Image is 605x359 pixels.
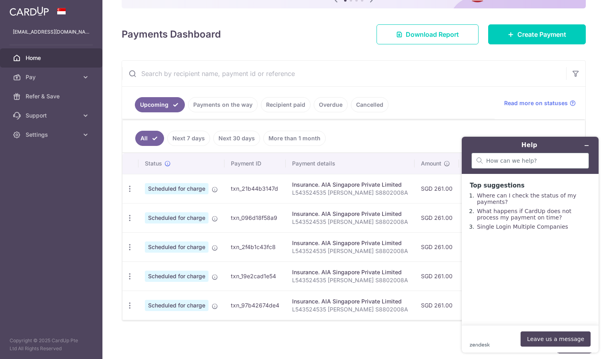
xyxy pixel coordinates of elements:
a: Next 30 days [213,131,260,146]
span: Scheduled for charge [145,241,208,253]
td: txn_096d18f58a9 [224,203,286,232]
a: Recipient paid [261,97,311,112]
a: Download Report [377,24,479,44]
td: txn_19e2cad1e54 [224,261,286,291]
td: SGD 261.00 [415,291,459,320]
td: SGD 261.00 [415,174,459,203]
h4: Payments Dashboard [122,27,221,42]
span: Help [18,6,35,13]
a: Create Payment [488,24,586,44]
span: Read more on statuses [504,99,568,107]
th: Payment details [286,153,415,174]
a: Payments on the way [188,97,258,112]
span: Scheduled for charge [145,271,208,282]
input: Search by recipient name, payment id or reference [122,61,566,86]
div: Insurance. AIA Singapore Private Limited [292,210,408,218]
span: Refer & Save [26,92,78,100]
div: Insurance. AIA Singapore Private Limited [292,181,408,189]
td: txn_97b42674de4 [224,291,286,320]
td: SGD 261.00 [415,203,459,232]
span: Status [145,160,162,168]
p: L543524535 [PERSON_NAME] S8802008A [292,305,408,313]
span: Scheduled for charge [145,212,208,223]
p: [EMAIL_ADDRESS][DOMAIN_NAME] [13,28,90,36]
p: L543524535 [PERSON_NAME] S8802008A [292,247,408,255]
span: Settings [26,131,78,139]
p: L543524535 [PERSON_NAME] S8802008A [292,189,408,197]
span: Download Report [406,30,459,39]
p: L543524535 [PERSON_NAME] S8802008A [292,276,408,284]
p: L543524535 [PERSON_NAME] S8802008A [292,218,408,226]
a: All [135,131,164,146]
td: txn_21b44b3147d [224,174,286,203]
td: SGD 261.00 [415,232,459,261]
td: SGD 261.00 [415,261,459,291]
a: Cancelled [351,97,389,112]
span: Scheduled for charge [145,300,208,311]
span: Scheduled for charge [145,183,208,194]
a: Read more on statuses [504,99,576,107]
span: Support [26,112,78,120]
span: Pay [26,73,78,81]
span: Home [26,54,78,62]
td: txn_2f4b1c43fc8 [224,232,286,261]
a: More than 1 month [263,131,326,146]
a: Upcoming [135,97,185,112]
div: Insurance. AIA Singapore Private Limited [292,268,408,276]
a: Next 7 days [167,131,210,146]
a: Overdue [314,97,348,112]
div: Insurance. AIA Singapore Private Limited [292,239,408,247]
img: CardUp [10,6,49,16]
div: Insurance. AIA Singapore Private Limited [292,297,408,305]
iframe: Find more information here [455,130,605,359]
th: Payment ID [224,153,286,174]
span: Create Payment [517,30,566,39]
span: Amount [421,160,441,168]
